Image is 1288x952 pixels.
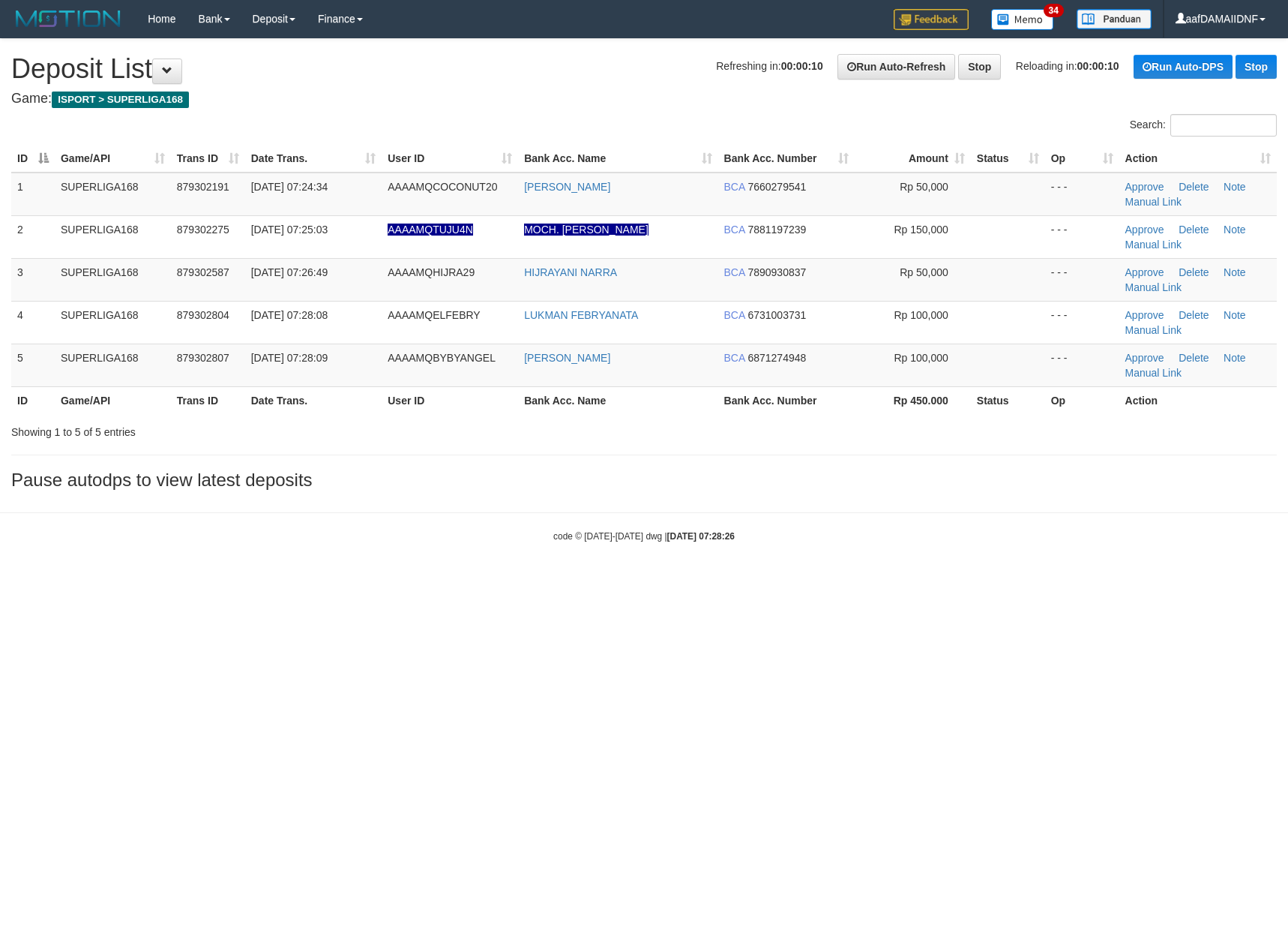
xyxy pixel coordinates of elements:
[382,145,518,173] th: User ID: activate to sort column ascending
[11,344,55,386] td: 5
[55,145,171,173] th: Game/API: activate to sort column ascending
[55,301,171,344] td: SUPERLIGA168
[11,54,1277,84] h1: Deposit List
[1224,266,1246,278] a: Note
[1224,181,1246,193] a: Note
[1179,352,1209,364] a: Delete
[1125,324,1182,336] a: Manual Link
[716,60,822,72] span: Refreshing in:
[837,54,955,80] a: Run Auto-Refresh
[245,145,382,173] th: Date Trans.: activate to sort column ascending
[524,266,617,278] a: HIJRAYANI NARRA
[1125,281,1182,293] a: Manual Link
[1170,114,1277,137] input: Search:
[1045,386,1119,414] th: Op
[1224,352,1246,364] a: Note
[667,531,735,542] strong: [DATE] 07:28:26
[55,173,171,216] td: SUPERLIGA168
[11,301,55,344] td: 4
[524,181,610,193] a: [PERSON_NAME]
[718,386,855,414] th: Bank Acc. Number
[524,224,648,236] a: MOCH. [PERSON_NAME]
[1125,367,1182,379] a: Manual Link
[971,145,1045,173] th: Status: activate to sort column ascending
[1077,9,1152,29] img: panduan.png
[1125,266,1164,278] a: Approve
[171,145,245,173] th: Trans ID: activate to sort column ascending
[958,54,1001,80] a: Stop
[11,419,526,440] div: Showing 1 to 5 of 5 entries
[747,266,806,278] span: Copy 7890930837 to clipboard
[1130,114,1277,137] label: Search:
[11,173,55,216] td: 1
[11,145,55,173] th: ID: activate to sort column descending
[894,9,969,30] img: Feedback.jpg
[1125,196,1182,208] a: Manual Link
[1125,309,1164,321] a: Approve
[388,352,496,364] span: AAAAMQBYBYANGEL
[11,92,1277,107] h4: Game:
[724,266,745,278] span: BCA
[724,352,745,364] span: BCA
[524,352,610,364] a: [PERSON_NAME]
[781,60,823,72] strong: 00:00:10
[1119,145,1277,173] th: Action: activate to sort column ascending
[1179,181,1209,193] a: Delete
[855,386,971,414] th: Rp 450.000
[900,181,948,193] span: Rp 50,000
[245,386,382,414] th: Date Trans.
[894,224,948,236] span: Rp 150,000
[55,215,171,258] td: SUPERLIGA168
[1179,266,1209,278] a: Delete
[1045,301,1119,344] td: - - -
[55,344,171,386] td: SUPERLIGA168
[747,309,806,321] span: Copy 6731003731 to clipboard
[724,181,745,193] span: BCA
[1045,145,1119,173] th: Op: activate to sort column ascending
[1077,60,1119,72] strong: 00:00:10
[1016,60,1119,72] span: Reloading in:
[251,181,328,193] span: [DATE] 07:24:34
[11,386,55,414] th: ID
[971,386,1045,414] th: Status
[718,145,855,173] th: Bank Acc. Number: activate to sort column ascending
[251,224,328,236] span: [DATE] 07:25:03
[518,145,717,173] th: Bank Acc. Name: activate to sort column ascending
[1045,258,1119,301] td: - - -
[11,470,1277,490] h3: Pause autodps to view latest deposits
[251,309,328,321] span: [DATE] 07:28:08
[1125,224,1164,236] a: Approve
[1045,344,1119,386] td: - - -
[177,352,229,364] span: 879302807
[388,266,475,278] span: AAAAMQHIJRA29
[52,92,189,108] span: ISPORT > SUPERLIGA168
[11,215,55,258] td: 2
[553,531,735,542] small: code © [DATE]-[DATE] dwg |
[991,9,1054,30] img: Button%20Memo.svg
[1044,4,1064,17] span: 34
[388,309,480,321] span: AAAAMQELFEBRY
[55,258,171,301] td: SUPERLIGA168
[1125,181,1164,193] a: Approve
[894,309,948,321] span: Rp 100,000
[177,266,229,278] span: 879302587
[1125,352,1164,364] a: Approve
[900,266,948,278] span: Rp 50,000
[251,266,328,278] span: [DATE] 07:26:49
[11,8,125,30] img: MOTION_logo.png
[55,386,171,414] th: Game/API
[747,181,806,193] span: Copy 7660279541 to clipboard
[1119,386,1277,414] th: Action
[1224,224,1246,236] a: Note
[747,224,806,236] span: Copy 7881197239 to clipboard
[1236,55,1277,79] a: Stop
[177,224,229,236] span: 879302275
[747,352,806,364] span: Copy 6871274948 to clipboard
[894,352,948,364] span: Rp 100,000
[1125,239,1182,251] a: Manual Link
[177,309,229,321] span: 879302804
[1179,224,1209,236] a: Delete
[251,352,328,364] span: [DATE] 07:28:09
[1179,309,1209,321] a: Delete
[524,309,638,321] a: LUKMAN FEBRYANATA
